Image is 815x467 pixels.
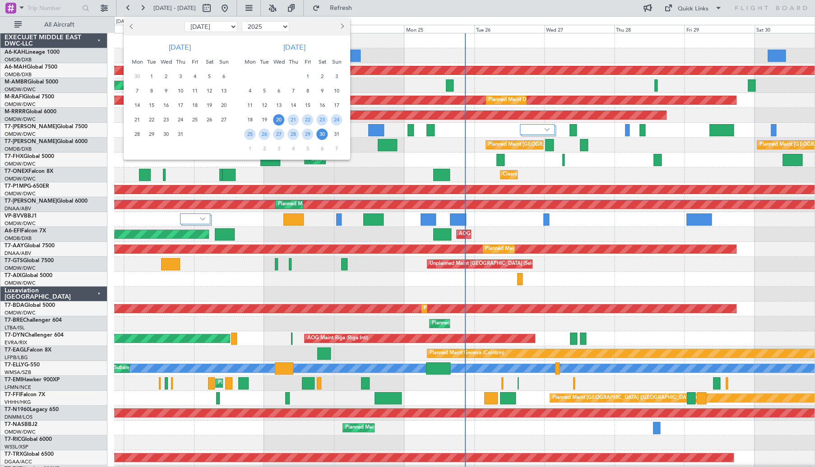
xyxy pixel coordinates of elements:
div: 3-7-2025 [173,69,188,83]
span: 9 [160,85,171,97]
div: 6-8-2025 [272,83,286,98]
div: Mon [130,55,144,69]
span: 28 [131,129,143,140]
div: Fri [188,55,202,69]
span: 12 [259,100,270,111]
span: 23 [160,114,171,125]
div: 8-7-2025 [144,83,159,98]
span: 24 [175,114,186,125]
span: 6 [316,143,328,154]
span: 6 [218,71,229,82]
div: 7-8-2025 [286,83,301,98]
span: 11 [189,85,200,97]
span: 21 [287,114,299,125]
div: 21-8-2025 [286,112,301,127]
span: 22 [146,114,157,125]
div: 4-7-2025 [188,69,202,83]
span: 26 [259,129,270,140]
span: 19 [259,114,270,125]
div: 12-8-2025 [257,98,272,112]
span: 5 [302,143,313,154]
div: 10-8-2025 [329,83,344,98]
div: 9-7-2025 [159,83,173,98]
span: 18 [189,100,200,111]
span: 8 [146,85,157,97]
div: 19-8-2025 [257,112,272,127]
span: 18 [244,114,255,125]
button: Previous month [127,19,137,34]
div: 27-7-2025 [217,112,231,127]
div: 30-8-2025 [315,127,329,141]
div: 8-8-2025 [301,83,315,98]
span: 26 [204,114,215,125]
div: 12-7-2025 [202,83,217,98]
span: 16 [316,100,328,111]
div: 21-7-2025 [130,112,144,127]
div: 20-8-2025 [272,112,286,127]
div: 2-9-2025 [257,141,272,156]
span: 17 [331,100,342,111]
div: 5-9-2025 [301,141,315,156]
span: 7 [131,85,143,97]
div: 29-7-2025 [144,127,159,141]
span: 13 [273,100,284,111]
span: 4 [244,85,255,97]
div: 10-7-2025 [173,83,188,98]
span: 4 [189,71,200,82]
div: 1-8-2025 [301,69,315,83]
span: 7 [287,85,299,97]
div: 25-7-2025 [188,112,202,127]
span: 30 [131,71,143,82]
select: Select month [185,21,237,32]
span: 2 [259,143,270,154]
div: 11-8-2025 [243,98,257,112]
div: 1-7-2025 [144,69,159,83]
div: 23-8-2025 [315,112,329,127]
span: 3 [273,143,284,154]
span: 30 [316,129,328,140]
div: 22-8-2025 [301,112,315,127]
span: 1 [244,143,255,154]
div: 16-8-2025 [315,98,329,112]
div: 9-8-2025 [315,83,329,98]
div: 22-7-2025 [144,112,159,127]
div: 3-9-2025 [272,141,286,156]
div: 17-8-2025 [329,98,344,112]
div: Thu [173,55,188,69]
div: 7-7-2025 [130,83,144,98]
div: Sun [217,55,231,69]
button: Next month [337,19,347,34]
span: 20 [273,114,284,125]
div: 18-8-2025 [243,112,257,127]
span: 25 [189,114,200,125]
div: 19-7-2025 [202,98,217,112]
span: 27 [218,114,229,125]
span: 24 [331,114,342,125]
div: 16-7-2025 [159,98,173,112]
span: 23 [316,114,328,125]
div: 18-7-2025 [188,98,202,112]
span: 3 [331,71,342,82]
span: 20 [218,100,229,111]
span: 29 [302,129,313,140]
div: 1-9-2025 [243,141,257,156]
span: 15 [302,100,313,111]
div: 26-8-2025 [257,127,272,141]
span: 1 [146,71,157,82]
span: 22 [302,114,313,125]
span: 13 [218,85,229,97]
div: 15-7-2025 [144,98,159,112]
div: Sat [202,55,217,69]
div: 7-9-2025 [329,141,344,156]
div: Mon [243,55,257,69]
span: 9 [316,85,328,97]
span: 19 [204,100,215,111]
span: 25 [244,129,255,140]
div: Wed [272,55,286,69]
div: 29-8-2025 [301,127,315,141]
div: 14-8-2025 [286,98,301,112]
span: 10 [175,85,186,97]
span: 8 [302,85,313,97]
span: 15 [146,100,157,111]
span: 6 [273,85,284,97]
